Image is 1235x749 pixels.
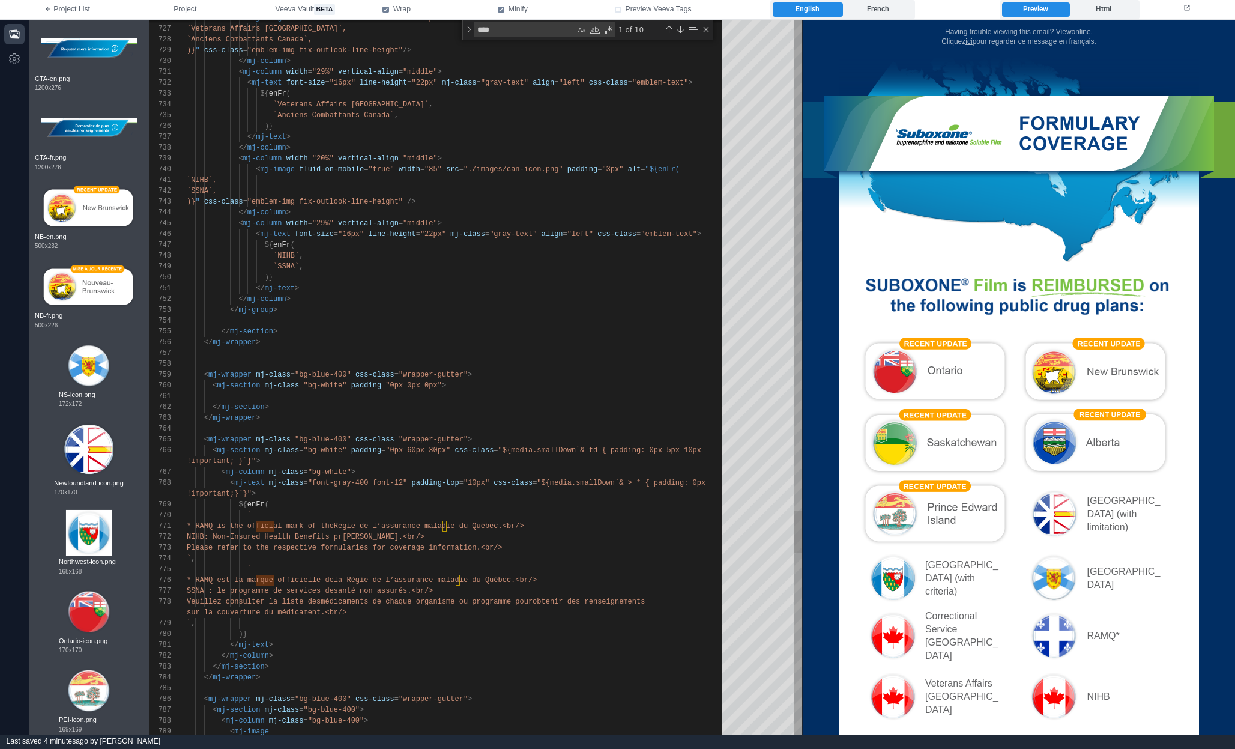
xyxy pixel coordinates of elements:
span: mj-column [243,68,282,76]
span: mj-class [450,230,485,238]
span: font-size [295,230,334,238]
div: 739 [149,153,171,164]
div: 747 [149,240,171,250]
span: )} [265,273,273,282]
div: 737 [149,132,171,142]
div: 749 [149,261,171,272]
span: mj-section [217,446,260,455]
span: mj-column [247,295,286,303]
span: < [256,165,260,174]
span: src [446,165,459,174]
span: `Anciens Combattants Canada` [273,111,394,120]
a: online [269,8,288,16]
span: < [213,381,217,390]
span: = [308,154,312,163]
span: vertical-align [338,219,399,228]
span: "gray-text" [489,230,537,238]
span: 1200 x 276 [35,163,61,172]
div: 743 [149,196,171,207]
span: "20%" [312,154,334,163]
div: Find in Selection (⌥⌘L) [686,23,699,36]
span: "./images/can-icon.png" [464,165,563,174]
span: , [429,100,433,109]
span: )} [187,46,195,55]
span: `Veterans Affairs [GEOGRAPHIC_DATA]`, [187,25,346,33]
span: mj-column [243,154,282,163]
span: </ [204,338,213,347]
span: , [299,262,303,271]
span: < [204,435,208,444]
div: Match Case (⌥⌘C) [576,24,588,36]
span: > [273,327,277,336]
div: 730 [149,56,171,67]
span: > [438,154,442,163]
a: ici [163,17,169,26]
span: = [308,68,312,76]
span: = [334,230,338,238]
div: 761 [149,391,171,402]
span: "${media.smallDown`& td { padding: 0px 5px 10px [498,446,701,455]
span: enFr [269,89,286,98]
div: Previous Match (⇧Enter) [664,25,674,34]
span: "bg-white" [308,468,351,476]
span: Wrap [393,4,411,15]
span: = [308,219,312,228]
label: Html [1070,2,1137,17]
span: mj-text [265,284,295,293]
div: 746 [149,229,171,240]
span: </ [213,403,221,411]
span: Newfoundland-icon.png [54,478,124,488]
span: = [407,79,411,87]
span: "bg-blue-400" [295,371,351,379]
span: " [195,198,199,206]
span: width [286,219,308,228]
div: 766 [149,445,171,456]
span: 500 x 226 [35,321,58,330]
span: "left" [558,79,584,87]
span: " [195,46,199,55]
img: Alberta (Recent Update) [219,389,369,457]
span: mj-section [230,327,273,336]
span: "middle" [403,154,438,163]
span: /> [403,46,411,55]
span: </ [238,57,247,65]
iframe: preview [803,20,1235,735]
span: mj-text [260,230,290,238]
span: > [256,338,260,347]
span: = [394,435,399,444]
div: 729 [149,45,171,56]
span: "29%" [312,68,334,76]
img: SUBOXONE® Film is REIMBURSED on the following public drug plans: [48,251,384,299]
span: < [256,230,260,238]
span: width [286,68,308,76]
div: 734 [149,99,171,110]
span: > [468,371,472,379]
span: < [247,79,252,87]
span: > [438,219,442,228]
span: = [485,230,489,238]
span: "emblem-text" [632,79,689,87]
span: mj-class [269,468,304,476]
span: "16px" [338,230,364,238]
span: = [641,165,645,174]
div: 732 [149,77,171,88]
span: mj-class [269,479,304,487]
span: css-class [204,46,243,55]
span: "font-gray-400 font-12" [308,479,408,487]
div: 758 [149,359,171,369]
img: Northwest Territories (with criteria) [65,533,116,584]
span: = [494,446,498,455]
span: , [394,111,399,120]
span: mj-class [256,371,291,379]
div: 736 [149,121,171,132]
div: 748 [149,250,171,261]
div: 756 [149,337,171,348]
img: NIHB [226,651,277,702]
span: = [394,371,399,379]
span: 172 x 172 [59,399,82,408]
span: mj-class [265,446,300,455]
span: "10px" [464,479,489,487]
span: = [477,79,481,87]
